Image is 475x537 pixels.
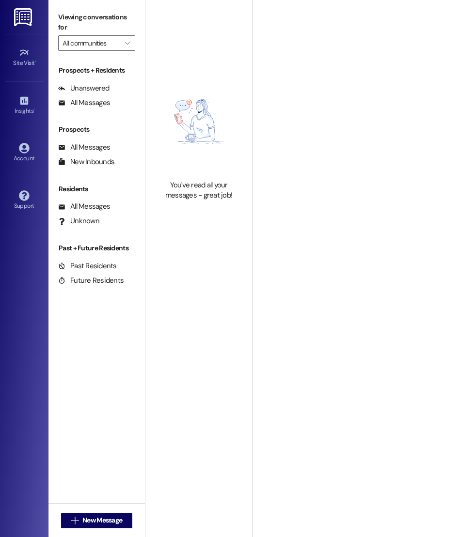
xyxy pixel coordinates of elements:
input: All communities [63,35,120,51]
a: Site Visit • [5,45,44,71]
span: • [35,58,36,65]
span: • [33,106,35,113]
div: Residents [48,184,145,194]
div: All Messages [58,98,110,108]
img: ResiDesk Logo [14,8,34,26]
div: All Messages [58,142,110,153]
i:  [125,39,130,47]
div: You've read all your messages - great job! [156,180,241,201]
button: New Message [61,513,133,528]
label: Viewing conversations for [58,10,135,35]
div: Unknown [58,216,99,226]
div: Unanswered [58,83,110,93]
div: All Messages [58,201,110,212]
span: New Message [82,515,122,525]
div: Past + Future Residents [48,243,145,253]
div: Prospects [48,124,145,135]
div: Prospects + Residents [48,65,145,76]
img: empty-state [156,68,241,175]
a: Account [5,140,44,166]
div: Future Residents [58,276,124,286]
div: Past Residents [58,261,117,271]
a: Insights • [5,92,44,119]
a: Support [5,187,44,214]
i:  [71,517,79,524]
div: New Inbounds [58,157,114,167]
